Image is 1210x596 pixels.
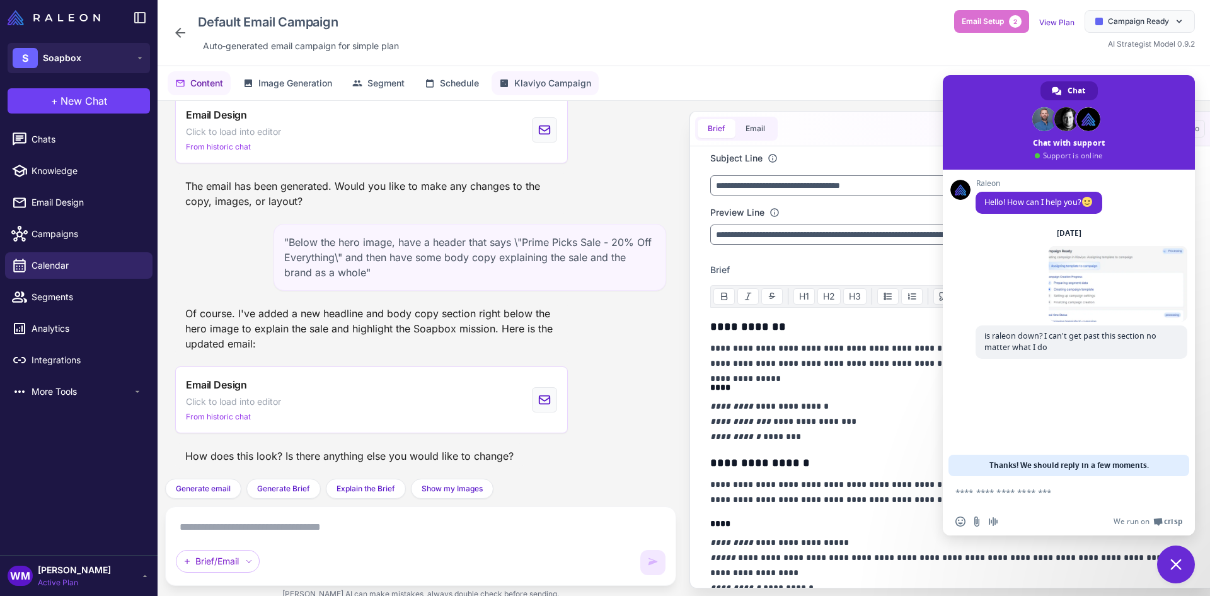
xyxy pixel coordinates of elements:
[708,123,725,134] span: Brief
[955,487,1155,498] textarea: Compose your message...
[186,125,281,139] span: Click to load into editor
[1114,517,1182,527] a: We run onCrisp
[710,151,763,165] label: Subject Line
[32,353,142,367] span: Integrations
[1039,18,1075,27] a: View Plan
[5,221,153,247] a: Campaigns
[8,10,100,25] img: Raleon Logo
[843,288,867,305] button: H3
[32,385,132,399] span: More Tools
[989,455,1149,476] span: Thanks! We should reply in a few moments.
[186,395,281,409] span: Click to load into editor
[984,197,1093,207] span: Hello! How can I help you?
[1108,16,1169,27] span: Campaign Ready
[417,71,487,95] button: Schedule
[32,322,142,336] span: Analytics
[8,10,105,25] a: Raleon Logo
[1114,517,1149,527] span: We run on
[190,76,223,90] span: Content
[698,119,735,138] button: Brief
[793,288,815,305] button: H1
[193,10,404,34] div: Click to edit campaign name
[236,71,340,95] button: Image Generation
[422,483,483,494] span: Show my Images
[492,71,599,95] button: Klaviyo Campaign
[1068,81,1085,100] span: Chat
[32,164,142,178] span: Knowledge
[5,284,153,310] a: Segments
[345,71,412,95] button: Segment
[165,479,241,499] button: Generate email
[710,263,730,277] span: Brief
[988,517,998,527] span: Audio message
[175,443,524,469] div: How does this look? Is there anything else you would like to change?
[8,43,150,73] button: SSoapbox
[186,141,251,153] span: From historic chat
[32,132,142,146] span: Chats
[5,252,153,279] a: Calendar
[60,93,107,108] span: New Chat
[175,301,568,356] div: Of course. I've added a new headline and body copy section right below the hero image to explain ...
[1009,15,1022,28] span: 2
[32,290,142,304] span: Segments
[38,577,111,588] span: Active Plan
[955,517,965,527] span: Insert an emoji
[326,479,406,499] button: Explain the Brief
[5,189,153,216] a: Email Design
[13,48,38,68] div: S
[274,224,666,291] div: "Below the hero image, have a header that says \"Prime Picks Sale - 20% Off Everything\" and then...
[176,550,260,573] div: Brief/Email
[1040,81,1098,100] div: Chat
[186,107,247,122] span: Email Design
[175,173,568,214] div: The email has been generated. Would you like to make any changes to the copy, images, or layout?
[514,76,591,90] span: Klaviyo Campaign
[186,411,251,423] span: From historic chat
[258,76,332,90] span: Image Generation
[367,76,405,90] span: Segment
[38,563,111,577] span: [PERSON_NAME]
[5,315,153,342] a: Analytics
[32,227,142,241] span: Campaigns
[440,76,479,90] span: Schedule
[51,93,58,108] span: +
[972,517,982,527] span: Send a file
[186,377,247,392] span: Email Design
[1164,517,1182,527] span: Crisp
[198,37,404,56] div: Click to edit description
[735,119,775,138] button: Email
[411,479,493,499] button: Show my Images
[1157,546,1195,583] div: Close chat
[817,288,841,305] button: H2
[5,126,153,153] a: Chats
[246,479,321,499] button: Generate Brief
[962,16,1004,27] span: Email Setup
[32,196,142,209] span: Email Design
[8,88,150,114] button: +New Chat
[168,71,231,95] button: Content
[5,158,153,184] a: Knowledge
[203,39,399,53] span: Auto‑generated email campaign for simple plan
[954,10,1029,33] button: Email Setup2
[8,566,33,586] div: WM
[337,483,395,494] span: Explain the Brief
[1057,230,1081,237] div: [DATE]
[1108,39,1195,49] span: AI Strategist Model 0.9.2
[32,259,142,272] span: Calendar
[5,347,153,373] a: Integrations
[984,330,1156,353] span: is raleon down? I can't get past this section no matter what I do
[176,483,231,494] span: Generate email
[710,206,764,219] label: Preview Line
[976,179,1102,188] span: Raleon
[43,51,81,65] span: Soapbox
[257,483,310,494] span: Generate Brief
